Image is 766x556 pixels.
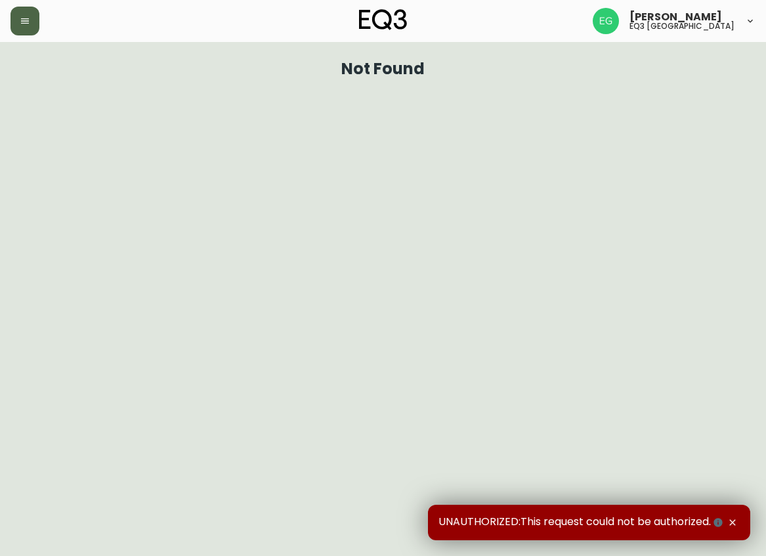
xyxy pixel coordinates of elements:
h5: eq3 [GEOGRAPHIC_DATA] [629,22,734,30]
h1: Not Found [341,63,425,75]
span: UNAUTHORIZED:This request could not be authorized. [438,515,725,530]
span: [PERSON_NAME] [629,12,722,22]
img: logo [359,9,408,30]
img: db11c1629862fe82d63d0774b1b54d2b [593,8,619,34]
